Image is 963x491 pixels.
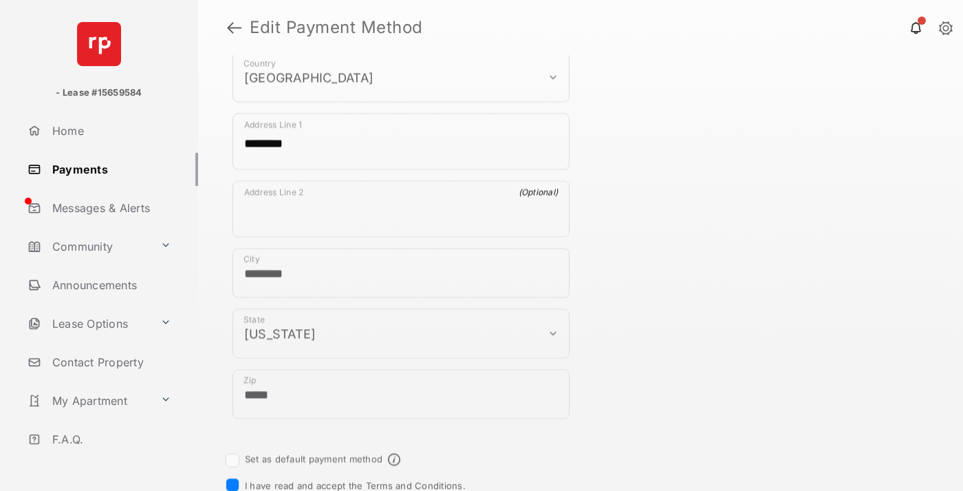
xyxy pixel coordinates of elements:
[22,230,155,263] a: Community
[232,248,570,297] div: payment_method_screening[postal_addresses][locality]
[22,191,198,224] a: Messages & Alerts
[22,423,198,456] a: F.A.Q.
[56,86,142,100] p: - Lease #15659584
[22,346,198,379] a: Contact Property
[232,52,570,102] div: payment_method_screening[postal_addresses][country]
[232,309,570,358] div: payment_method_screening[postal_addresses][administrativeArea]
[388,453,400,466] span: Default payment method info
[22,269,198,302] a: Announcements
[232,180,570,237] div: payment_method_screening[postal_addresses][addressLine2]
[232,113,570,169] div: payment_method_screening[postal_addresses][addressLine1]
[22,114,198,147] a: Home
[22,153,198,186] a: Payments
[250,19,423,36] strong: Edit Payment Method
[245,453,382,464] label: Set as default payment method
[232,369,570,419] div: payment_method_screening[postal_addresses][postalCode]
[77,22,121,66] img: svg+xml;base64,PHN2ZyB4bWxucz0iaHR0cDovL3d3dy53My5vcmcvMjAwMC9zdmciIHdpZHRoPSI2NCIgaGVpZ2h0PSI2NC...
[22,384,155,417] a: My Apartment
[22,307,155,340] a: Lease Options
